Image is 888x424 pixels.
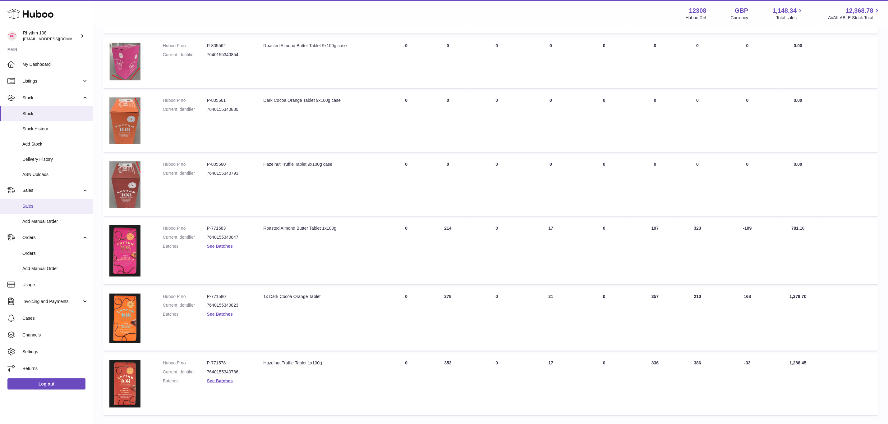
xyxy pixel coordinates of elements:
[163,311,207,317] dt: Batches
[22,219,88,224] span: Add Manual Order
[679,155,717,216] td: 0
[716,91,778,152] td: 0
[603,98,605,103] span: 0
[679,91,717,152] td: 0
[22,187,82,193] span: Sales
[163,225,207,231] dt: Huboo P no
[22,299,82,304] span: Invoicing and Payments
[716,155,778,216] td: 0
[427,37,469,88] td: 0
[207,161,251,167] dd: P-805560
[385,37,427,88] td: 0
[163,161,207,167] dt: Huboo P no
[263,161,379,167] div: Hazelnut Truffle Tablet 9x100g case
[716,354,778,415] td: -33
[632,155,679,216] td: 0
[773,7,797,15] span: 1,148.34
[603,226,605,231] span: 0
[735,7,748,15] strong: GBP
[469,354,525,415] td: 0
[207,170,251,176] dd: 7640155340793
[263,225,379,231] div: Roasted Almond Butter Tablet 1x100g
[385,354,427,415] td: 0
[7,31,17,41] img: orders@rhythm108.com
[22,235,82,241] span: Orders
[632,287,679,351] td: 357
[207,369,251,375] dd: 7640155340786
[385,219,427,284] td: 0
[469,287,525,351] td: 0
[109,360,140,408] img: product image
[632,91,679,152] td: 0
[385,155,427,216] td: 0
[385,91,427,152] td: 0
[385,287,427,351] td: 0
[22,95,82,101] span: Stock
[525,37,577,88] td: 0
[828,15,881,21] span: AVAILABLE Stock Total
[427,91,469,152] td: 0
[525,91,577,152] td: 0
[603,43,605,48] span: 0
[686,15,706,21] div: Huboo Ref
[109,97,140,145] img: product image
[716,287,778,351] td: 168
[469,91,525,152] td: 0
[22,61,88,67] span: My Dashboard
[23,36,91,41] span: [EMAIL_ADDRESS][DOMAIN_NAME]
[163,52,207,58] dt: Current identifier
[22,366,88,372] span: Returns
[791,226,805,231] span: 781.10
[603,162,605,167] span: 0
[679,219,717,284] td: 323
[603,294,605,299] span: 0
[632,219,679,284] td: 197
[207,312,233,317] a: See Batches
[22,172,88,178] span: ASN Uploads
[207,360,251,366] dd: P-771578
[207,97,251,103] dd: P-805561
[163,170,207,176] dt: Current identifier
[716,37,778,88] td: 0
[22,315,88,321] span: Cases
[22,282,88,288] span: Usage
[207,244,233,249] a: See Batches
[207,43,251,49] dd: P-805562
[22,141,88,147] span: Add Stock
[689,7,706,15] strong: 12308
[776,15,804,21] span: Total sales
[469,219,525,284] td: 0
[731,15,748,21] div: Currency
[427,354,469,415] td: 353
[22,250,88,256] span: Orders
[207,52,251,58] dd: 7640155340854
[789,294,807,299] span: 1,379.70
[789,360,807,365] span: 1,288.45
[469,37,525,88] td: 0
[109,294,140,343] img: product image
[794,162,802,167] span: 0.00
[469,155,525,216] td: 0
[679,37,717,88] td: 0
[163,360,207,366] dt: Huboo P no
[109,225,140,276] img: product image
[163,97,207,103] dt: Huboo P no
[22,78,82,84] span: Listings
[427,219,469,284] td: 214
[207,378,233,383] a: See Batches
[794,43,802,48] span: 0.00
[263,97,379,103] div: Dark Cocoa Orange Tablet 9x100g case
[773,7,804,21] a: 1,148.34 Total sales
[163,378,207,384] dt: Batches
[163,294,207,300] dt: Huboo P no
[846,7,873,15] span: 12,368.78
[525,354,577,415] td: 17
[207,106,251,112] dd: 7640155340830
[22,111,88,117] span: Stock
[427,155,469,216] td: 0
[22,203,88,209] span: Sales
[603,360,605,365] span: 0
[525,287,577,351] td: 21
[22,156,88,162] span: Delivery History
[109,43,140,80] img: product image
